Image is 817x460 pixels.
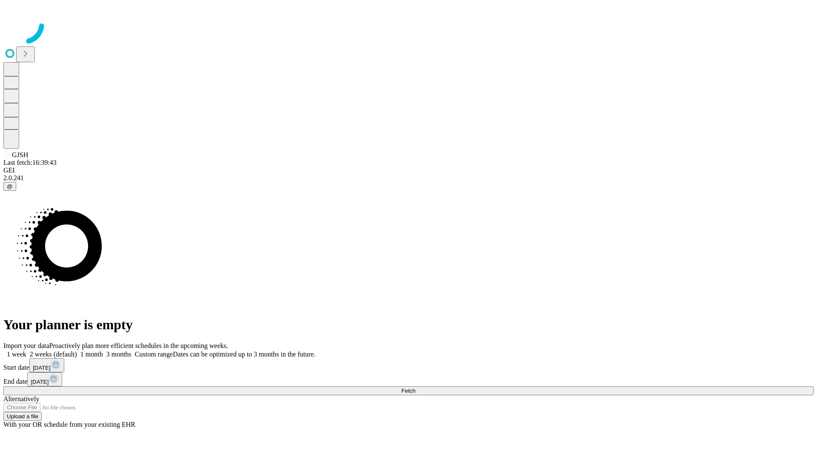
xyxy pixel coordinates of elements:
[3,386,814,395] button: Fetch
[33,365,51,371] span: [DATE]
[3,174,814,182] div: 2.0.241
[29,358,64,372] button: [DATE]
[7,351,26,358] span: 1 week
[401,388,415,394] span: Fetch
[30,351,77,358] span: 2 weeks (default)
[49,342,228,349] span: Proactively plan more efficient schedules in the upcoming weeks.
[3,317,814,333] h1: Your planner is empty
[31,379,49,385] span: [DATE]
[3,358,814,372] div: Start date
[12,151,28,158] span: GJSH
[3,342,49,349] span: Import your data
[80,351,103,358] span: 1 month
[135,351,173,358] span: Custom range
[27,372,62,386] button: [DATE]
[106,351,131,358] span: 3 months
[3,159,57,166] span: Last fetch: 16:39:43
[3,372,814,386] div: End date
[3,421,135,428] span: With your OR schedule from your existing EHR
[3,182,16,191] button: @
[3,395,39,402] span: Alternatively
[173,351,315,358] span: Dates can be optimized up to 3 months in the future.
[3,167,814,174] div: GEI
[3,412,42,421] button: Upload a file
[7,183,13,190] span: @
